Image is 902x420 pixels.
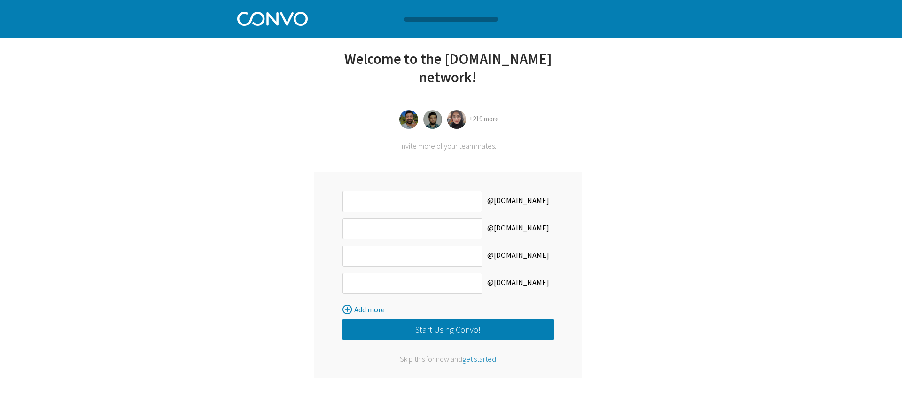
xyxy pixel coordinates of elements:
label: @[DOMAIN_NAME] [482,273,554,294]
label: @[DOMAIN_NAME] [482,191,554,212]
label: @[DOMAIN_NAME] [482,246,554,267]
span: get started [462,354,496,364]
button: Start Using Convo! [342,319,554,340]
div: Invite more of your teammates. [314,141,582,151]
img: Shahzeb Malik [423,110,442,129]
img: Anees Iqbal [399,110,418,129]
img: Samia Zaib [447,110,466,129]
div: Skip this for now and [342,354,554,364]
img: Convo Logo [237,9,308,26]
div: Welcome to the [DOMAIN_NAME] network! [314,49,582,98]
span: Add more [354,305,385,314]
a: +219 more [469,114,499,123]
label: @[DOMAIN_NAME] [482,218,554,239]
